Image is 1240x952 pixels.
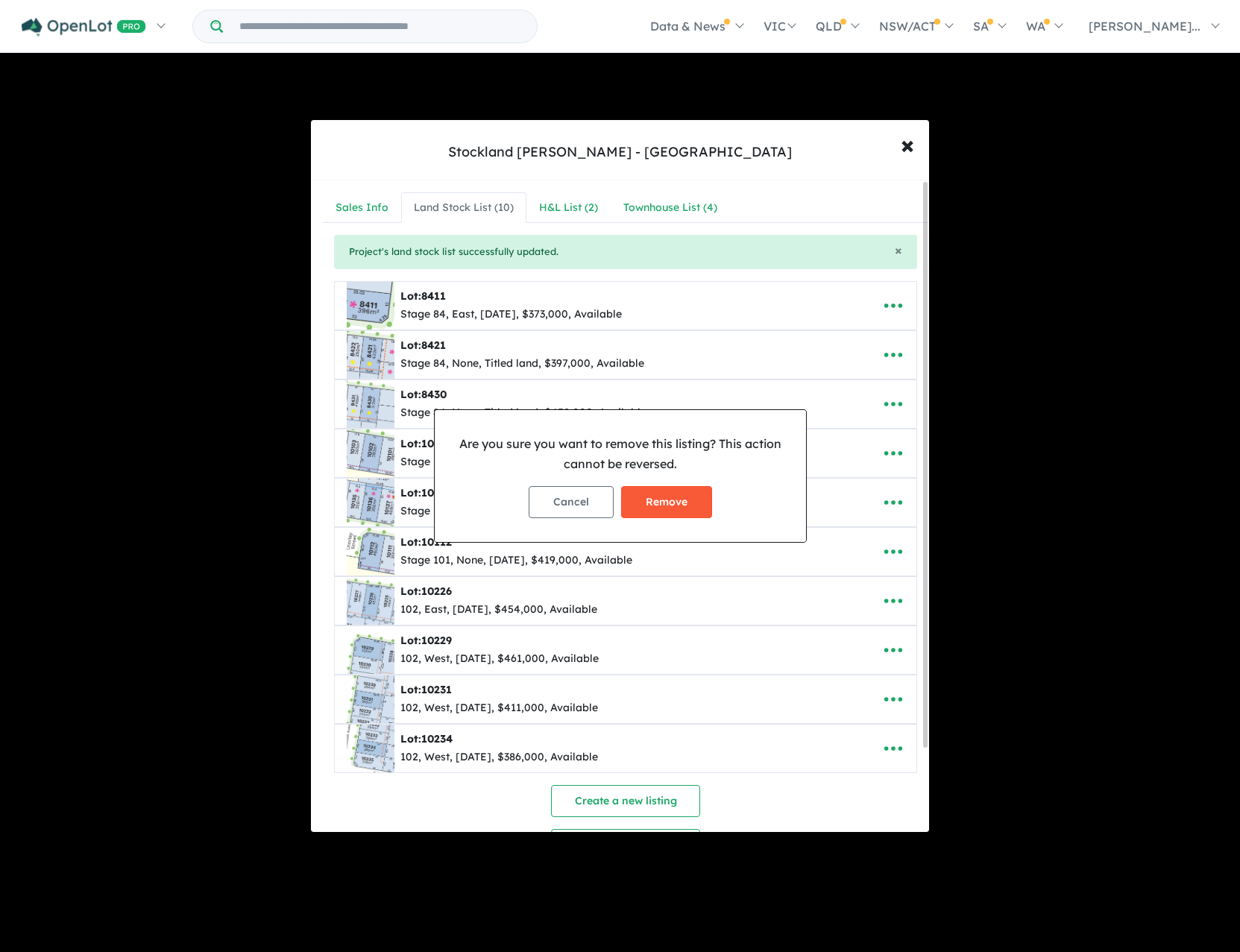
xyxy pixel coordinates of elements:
[22,18,146,37] img: Openlot PRO Logo White
[621,486,712,518] button: Remove
[529,486,614,518] button: Cancel
[447,434,794,474] p: Are you sure you want to remove this listing? This action cannot be reversed.
[226,10,534,42] input: Try estate name, suburb, builder or developer
[1089,19,1200,34] span: [PERSON_NAME]...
